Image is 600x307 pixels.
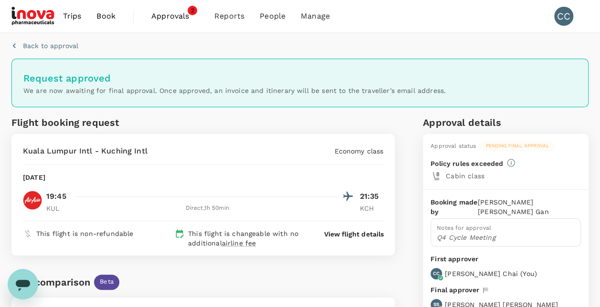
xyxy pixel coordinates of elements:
[359,204,383,213] p: KCH
[151,10,199,22] span: Approvals
[301,10,330,22] span: Manage
[46,191,66,202] p: 19:45
[8,269,38,299] iframe: Button to launch messaging window
[11,41,78,51] button: Back to approval
[23,86,577,95] p: We are now awaiting for final approval. Once approved, an invoice and itinerary will be sent to t...
[423,115,589,130] h6: Approval details
[46,204,70,213] p: KUL
[431,159,503,168] p: Policy rules exceeded
[324,229,383,239] button: View flight details
[431,254,581,264] p: First approver
[554,7,573,26] div: CC
[334,146,383,156] p: Economy class
[431,285,479,295] p: Final approver
[76,204,338,213] div: Direct , 1h 50min
[23,71,577,86] h6: Request approved
[214,10,244,22] span: Reports
[63,10,82,22] span: Trips
[433,270,440,277] p: CC
[11,275,90,290] div: Fare comparison
[437,225,491,231] span: Notes for approval
[23,41,78,51] p: Back to approval
[431,197,478,216] p: Booking made by
[222,239,256,247] span: airline fee
[11,115,201,130] h6: Flight booking request
[188,229,307,248] p: This flight is changeable with no additional
[94,277,119,287] span: Beta
[437,233,575,242] p: Q4 Cycle Meeting
[23,173,45,182] p: [DATE]
[260,10,285,22] span: People
[431,142,476,151] div: Approval status
[478,197,581,216] p: [PERSON_NAME] [PERSON_NAME] Gan
[11,6,55,27] img: iNova Pharmaceuticals
[96,10,116,22] span: Book
[188,6,197,15] span: 2
[480,143,554,149] span: Pending final approval
[36,229,133,238] p: This flight is non-refundable
[359,191,383,202] p: 21:35
[446,171,581,181] p: Cabin class
[23,145,147,157] p: Kuala Lumpur Intl - Kuching Intl
[23,191,42,210] img: AK
[445,269,537,278] p: [PERSON_NAME] Chai ( You )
